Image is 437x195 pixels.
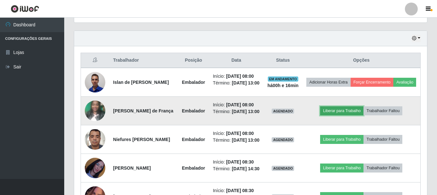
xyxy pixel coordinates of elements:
[393,78,416,87] button: Avaliação
[232,166,259,171] time: [DATE] 14:30
[363,106,402,115] button: Trabalhador Faltou
[178,53,209,68] th: Posição
[213,73,260,80] li: Início:
[182,137,205,142] strong: Embalador
[213,130,260,137] li: Início:
[213,159,260,165] li: Início:
[320,106,363,115] button: Liberar para Trabalho
[85,126,105,153] img: 1744031774658.jpeg
[226,188,254,193] time: [DATE] 08:30
[113,165,151,171] strong: [PERSON_NAME]
[213,165,260,172] li: Término:
[109,53,178,68] th: Trabalhador
[182,165,205,171] strong: Embalador
[320,164,363,173] button: Liberar para Trabalho
[113,80,169,85] strong: Islan de [PERSON_NAME]
[232,80,259,85] time: [DATE] 13:00
[226,131,254,136] time: [DATE] 08:00
[213,108,260,115] li: Término:
[182,80,205,85] strong: Embalador
[264,53,302,68] th: Status
[351,78,394,87] button: Forçar Encerramento
[209,53,264,68] th: Data
[85,150,105,186] img: 1754143199858.jpeg
[213,187,260,194] li: Início:
[302,53,421,68] th: Opções
[272,137,294,142] span: AGENDADO
[267,83,299,88] strong: há 00 h e 16 min
[226,102,254,107] time: [DATE] 08:00
[363,135,402,144] button: Trabalhador Faltou
[320,135,363,144] button: Liberar para Trabalho
[306,78,350,87] button: Adicionar Horas Extra
[363,164,402,173] button: Trabalhador Faltou
[232,109,259,114] time: [DATE] 13:00
[11,5,39,13] img: CoreUI Logo
[85,68,105,96] img: 1701992124914.jpeg
[85,97,105,124] img: 1713098995975.jpeg
[113,137,170,142] strong: Niefures [PERSON_NAME]
[213,80,260,86] li: Término:
[226,74,254,79] time: [DATE] 08:00
[113,108,173,113] strong: [PERSON_NAME] de França
[213,137,260,144] li: Término:
[182,108,205,113] strong: Embalador
[272,109,294,114] span: AGENDADO
[232,137,259,143] time: [DATE] 13:00
[226,159,254,164] time: [DATE] 08:30
[213,102,260,108] li: Início:
[268,76,298,82] span: EM ANDAMENTO
[272,166,294,171] span: AGENDADO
